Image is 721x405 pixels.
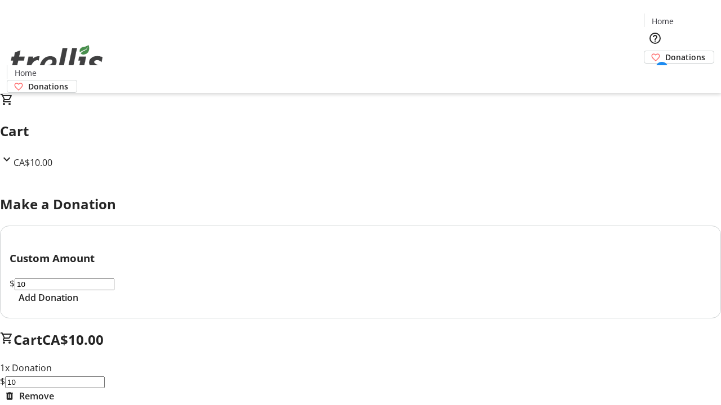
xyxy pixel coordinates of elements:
h3: Custom Amount [10,250,711,266]
span: Add Donation [19,291,78,304]
a: Donations [644,51,714,64]
a: Donations [7,80,77,93]
button: Cart [644,64,666,86]
img: Orient E2E Organization qZZYhsQYOi's Logo [7,33,107,89]
span: Donations [28,80,68,92]
button: Add Donation [10,291,87,304]
input: Donation Amount [15,278,114,290]
input: Donation Amount [5,376,105,388]
span: Remove [19,389,54,403]
span: Home [15,67,37,79]
span: $ [10,277,15,290]
span: CA$10.00 [14,156,52,169]
a: Home [7,67,43,79]
span: CA$10.00 [42,330,104,349]
span: Donations [665,51,705,63]
button: Help [644,27,666,49]
span: Home [652,15,674,27]
a: Home [644,15,680,27]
